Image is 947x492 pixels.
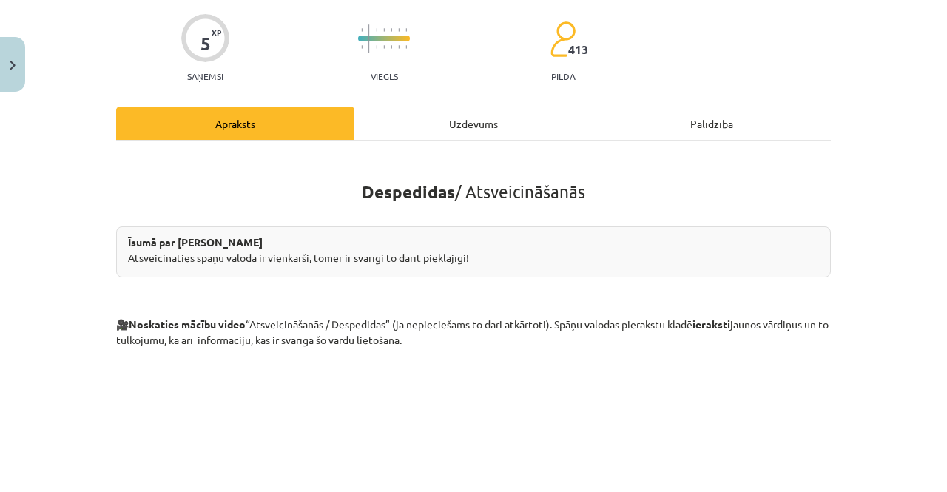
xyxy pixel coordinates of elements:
[376,28,377,32] img: icon-short-line-57e1e144782c952c97e751825c79c345078a6d821885a25fce030b3d8c18986b.svg
[116,226,831,277] div: Atsveicināties spāņu valodā ir vienkārši, tomēr ir svarīgi to darīt pieklājīgi!
[398,28,400,32] img: icon-short-line-57e1e144782c952c97e751825c79c345078a6d821885a25fce030b3d8c18986b.svg
[391,28,392,32] img: icon-short-line-57e1e144782c952c97e751825c79c345078a6d821885a25fce030b3d8c18986b.svg
[371,71,398,81] p: Viegls
[362,181,455,203] strong: Despedidas
[405,45,407,49] img: icon-short-line-57e1e144782c952c97e751825c79c345078a6d821885a25fce030b3d8c18986b.svg
[368,24,370,53] img: icon-long-line-d9ea69661e0d244f92f715978eff75569469978d946b2353a9bb055b3ed8787d.svg
[129,317,246,331] strong: Noskaties mācību video
[181,71,229,81] p: Saņemsi
[361,45,363,49] img: icon-short-line-57e1e144782c952c97e751825c79c345078a6d821885a25fce030b3d8c18986b.svg
[361,28,363,32] img: icon-short-line-57e1e144782c952c97e751825c79c345078a6d821885a25fce030b3d8c18986b.svg
[405,28,407,32] img: icon-short-line-57e1e144782c952c97e751825c79c345078a6d821885a25fce030b3d8c18986b.svg
[383,45,385,49] img: icon-short-line-57e1e144782c952c97e751825c79c345078a6d821885a25fce030b3d8c18986b.svg
[391,45,392,49] img: icon-short-line-57e1e144782c952c97e751825c79c345078a6d821885a25fce030b3d8c18986b.svg
[550,21,576,58] img: students-c634bb4e5e11cddfef0936a35e636f08e4e9abd3cc4e673bd6f9a4125e45ecb1.svg
[212,28,221,36] span: XP
[376,45,377,49] img: icon-short-line-57e1e144782c952c97e751825c79c345078a6d821885a25fce030b3d8c18986b.svg
[116,107,354,140] div: Apraksts
[116,154,831,222] h1: / Atsveicināšanās
[593,107,831,140] div: Palīdzība
[398,45,400,49] img: icon-short-line-57e1e144782c952c97e751825c79c345078a6d821885a25fce030b3d8c18986b.svg
[692,317,730,331] strong: ieraksti
[200,33,211,54] div: 5
[116,309,831,348] p: 🎥 “Atsveicināšanās / Despedidas” (ja nepieciešams to dari atkārtoti). Spāņu valodas pierakstu kla...
[568,43,588,56] span: 413
[354,107,593,140] div: Uzdevums
[383,28,385,32] img: icon-short-line-57e1e144782c952c97e751825c79c345078a6d821885a25fce030b3d8c18986b.svg
[128,235,263,249] strong: Īsumā par [PERSON_NAME]
[10,61,16,70] img: icon-close-lesson-0947bae3869378f0d4975bcd49f059093ad1ed9edebbc8119c70593378902aed.svg
[551,71,575,81] p: pilda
